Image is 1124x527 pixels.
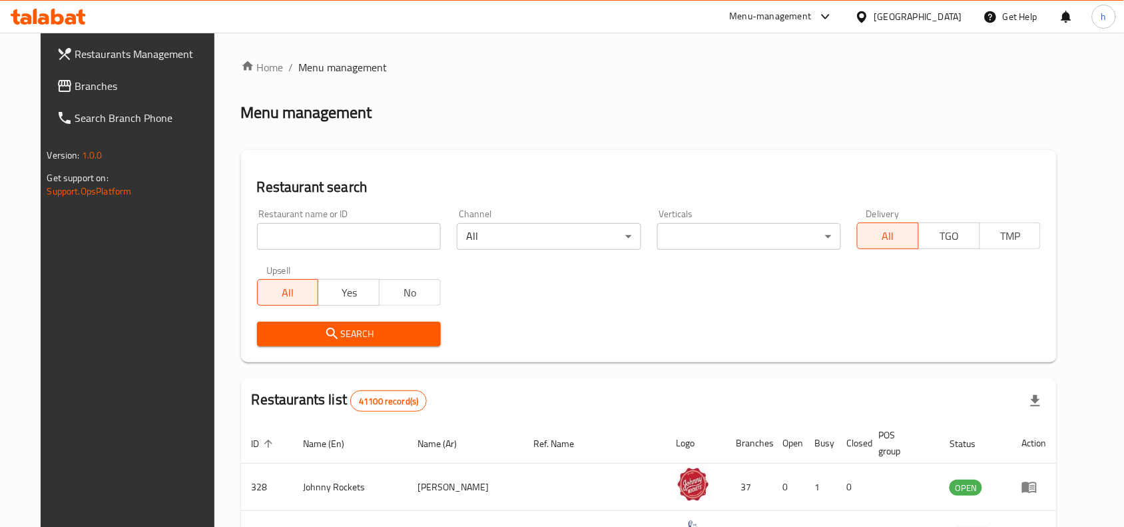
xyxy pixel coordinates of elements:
[350,390,427,412] div: Total records count
[266,266,291,275] label: Upsell
[252,390,427,412] h2: Restaurants list
[657,223,841,250] div: ​
[772,464,804,511] td: 0
[980,223,1041,249] button: TMP
[75,46,218,62] span: Restaurants Management
[804,423,836,464] th: Busy
[47,147,80,164] span: Version:
[857,223,919,249] button: All
[268,326,430,342] span: Search
[1101,9,1107,24] span: h
[257,177,1041,197] h2: Restaurant search
[293,464,408,511] td: Johnny Rockets
[47,183,132,200] a: Support.OpsPlatform
[879,427,924,459] span: POS group
[304,436,362,452] span: Name (En)
[263,283,314,302] span: All
[772,423,804,464] th: Open
[75,78,218,94] span: Branches
[385,283,435,302] span: No
[1019,385,1051,417] div: Export file
[457,223,641,250] div: All
[804,464,836,511] td: 1
[241,464,293,511] td: 328
[75,110,218,126] span: Search Branch Phone
[950,480,982,496] span: OPEN
[46,70,228,102] a: Branches
[726,464,772,511] td: 37
[241,59,1057,75] nav: breadcrumb
[46,38,228,70] a: Restaurants Management
[82,147,103,164] span: 1.0.0
[950,436,993,452] span: Status
[863,227,914,246] span: All
[351,395,426,408] span: 41100 record(s)
[866,209,900,219] label: Delivery
[379,279,441,306] button: No
[257,322,441,346] button: Search
[836,464,868,511] td: 0
[918,223,980,249] button: TGO
[324,283,374,302] span: Yes
[1011,423,1057,464] th: Action
[241,59,284,75] a: Home
[252,436,277,452] span: ID
[726,423,772,464] th: Branches
[1021,479,1046,495] div: Menu
[874,9,962,24] div: [GEOGRAPHIC_DATA]
[257,279,319,306] button: All
[299,59,388,75] span: Menu management
[257,223,441,250] input: Search for restaurant name or ID..
[46,102,228,134] a: Search Branch Phone
[666,423,726,464] th: Logo
[241,102,372,123] h2: Menu management
[289,59,294,75] li: /
[533,436,591,452] span: Ref. Name
[407,464,523,511] td: [PERSON_NAME]
[47,169,109,187] span: Get support on:
[985,227,1036,246] span: TMP
[318,279,380,306] button: Yes
[677,468,710,501] img: Johnny Rockets
[730,9,812,25] div: Menu-management
[924,227,975,246] span: TGO
[836,423,868,464] th: Closed
[418,436,474,452] span: Name (Ar)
